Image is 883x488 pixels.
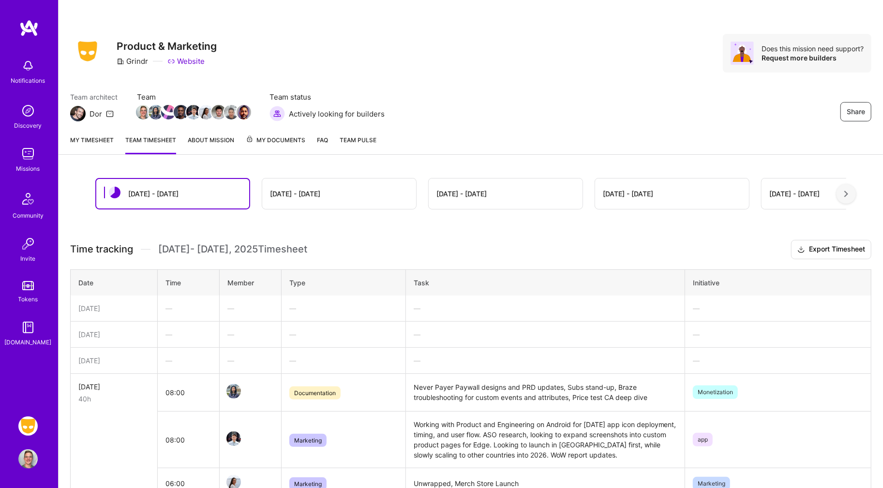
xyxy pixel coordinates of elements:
[70,92,118,102] span: Team architect
[78,394,150,404] div: 40h
[840,102,871,121] button: Share
[603,189,653,199] div: [DATE] - [DATE]
[238,104,250,120] a: Team Member Avatar
[282,269,406,296] th: Type
[847,107,865,117] span: Share
[109,187,120,198] img: status icon
[188,135,234,154] a: About Mission
[137,92,250,102] span: Team
[791,240,871,259] button: Export Timesheet
[436,189,487,199] div: [DATE] - [DATE]
[405,269,685,296] th: Task
[18,318,38,337] img: guide book
[165,329,211,340] div: —
[18,294,38,304] div: Tokens
[136,105,150,119] img: Team Member Avatar
[246,135,305,154] a: My Documents
[227,430,240,447] a: Team Member Avatar
[157,412,219,468] td: 08:00
[18,144,38,163] img: teamwork
[18,234,38,253] img: Invite
[186,105,201,119] img: Team Member Avatar
[269,92,385,102] span: Team status
[15,120,42,131] div: Discovery
[165,303,211,313] div: —
[693,433,713,446] span: app
[414,355,677,366] div: —
[246,135,305,146] span: My Documents
[70,106,86,121] img: Team Architect
[5,337,52,347] div: [DOMAIN_NAME]
[270,189,320,199] div: [DATE] - [DATE]
[226,431,241,446] img: Team Member Avatar
[106,110,114,118] i: icon Mail
[158,243,307,255] span: [DATE] - [DATE] , 2025 Timesheet
[16,449,40,469] a: User Avatar
[731,42,754,65] img: Avatar
[289,303,398,313] div: —
[289,386,341,399] span: Documentation
[149,105,163,119] img: Team Member Avatar
[693,385,738,399] span: Monetization
[90,109,102,119] div: Dor
[340,135,376,154] a: Team Pulse
[117,56,148,66] div: Grindr
[21,253,36,264] div: Invite
[70,135,114,154] a: My timesheet
[693,355,863,366] div: —
[227,329,273,340] div: —
[174,105,188,119] img: Team Member Avatar
[16,416,40,436] a: Grindr: Product & Marketing
[289,434,327,447] span: Marketing
[70,243,133,255] span: Time tracking
[125,135,176,154] a: Team timesheet
[117,58,124,65] i: icon CompanyGray
[199,105,213,119] img: Team Member Avatar
[844,191,848,197] img: right
[150,104,162,120] a: Team Member Avatar
[405,373,685,412] td: Never Payer Paywall designs and PRD updates, Subs stand-up, Braze troubleshooting for custom even...
[269,106,285,121] img: Actively looking for builders
[405,412,685,468] td: Working with Product and Engineering on Android for [DATE] app icon deployment, timing, and user ...
[289,109,385,119] span: Actively looking for builders
[693,303,863,313] div: —
[211,105,226,119] img: Team Member Avatar
[167,56,205,66] a: Website
[157,373,219,412] td: 08:00
[227,303,273,313] div: —
[200,104,212,120] a: Team Member Avatar
[18,56,38,75] img: bell
[162,104,175,120] a: Team Member Avatar
[161,105,176,119] img: Team Member Avatar
[175,104,187,120] a: Team Member Avatar
[226,384,241,399] img: Team Member Avatar
[78,329,150,340] div: [DATE]
[225,104,238,120] a: Team Member Avatar
[16,187,40,210] img: Community
[71,269,158,296] th: Date
[317,135,328,154] a: FAQ
[414,329,677,340] div: —
[128,189,179,199] div: [DATE] - [DATE]
[18,101,38,120] img: discovery
[224,105,239,119] img: Team Member Avatar
[693,329,863,340] div: —
[219,269,281,296] th: Member
[11,75,45,86] div: Notifications
[165,355,211,366] div: —
[18,416,38,436] img: Grindr: Product & Marketing
[19,19,39,37] img: logo
[187,104,200,120] a: Team Member Avatar
[289,355,398,366] div: —
[797,245,805,255] i: icon Download
[78,382,150,392] div: [DATE]
[78,303,150,313] div: [DATE]
[18,449,38,469] img: User Avatar
[13,210,44,221] div: Community
[685,269,871,296] th: Initiative
[157,269,219,296] th: Time
[289,329,398,340] div: —
[212,104,225,120] a: Team Member Avatar
[340,136,376,144] span: Team Pulse
[762,53,864,62] div: Request more builders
